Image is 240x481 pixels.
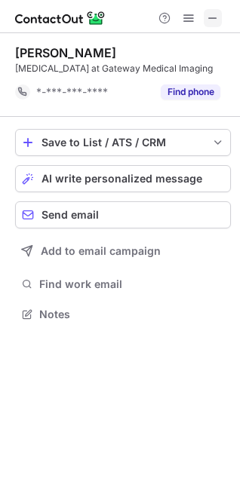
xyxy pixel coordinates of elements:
span: Send email [42,209,99,221]
span: Notes [39,308,225,321]
span: Find work email [39,277,225,291]
img: ContactOut v5.3.10 [15,9,106,27]
button: Reveal Button [161,84,220,100]
div: Save to List / ATS / CRM [42,136,205,149]
button: AI write personalized message [15,165,231,192]
button: Find work email [15,274,231,295]
button: save-profile-one-click [15,129,231,156]
span: Add to email campaign [41,245,161,257]
div: [PERSON_NAME] [15,45,116,60]
button: Add to email campaign [15,237,231,265]
div: [MEDICAL_DATA] at Gateway Medical Imaging [15,62,231,75]
span: AI write personalized message [42,173,202,185]
button: Send email [15,201,231,228]
button: Notes [15,304,231,325]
